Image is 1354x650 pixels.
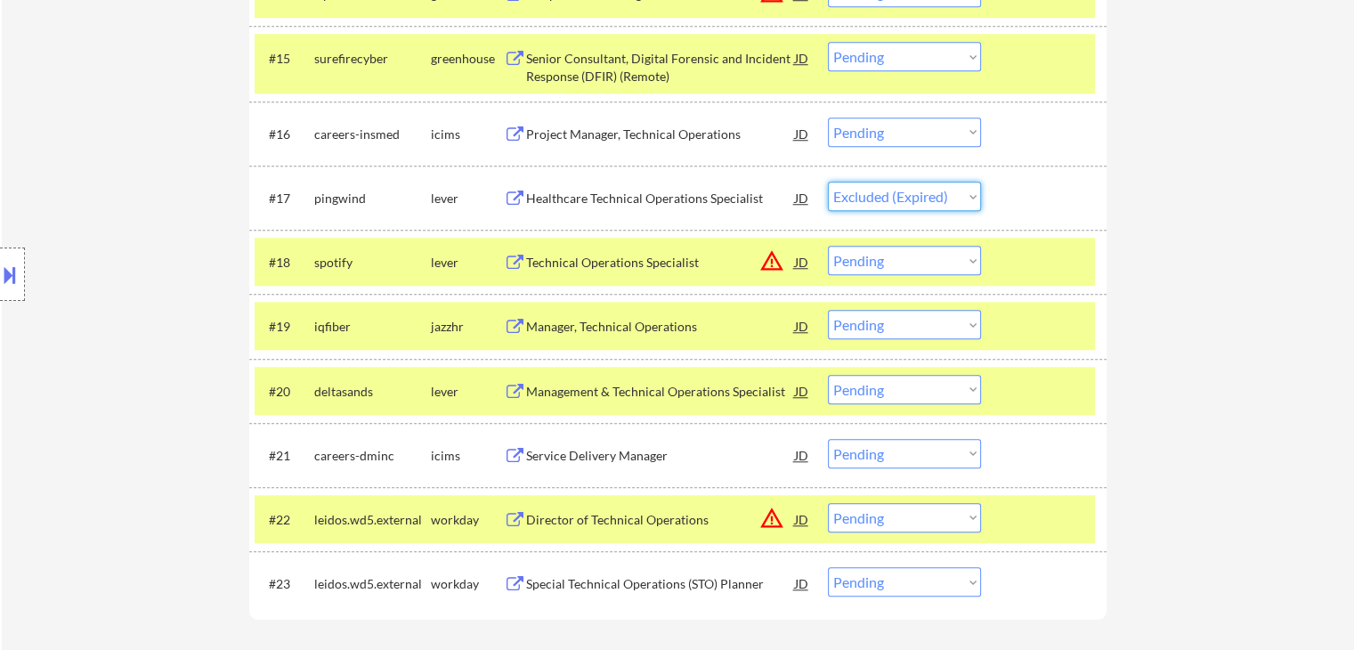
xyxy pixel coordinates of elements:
div: careers-insmed [314,126,431,143]
div: workday [431,511,504,529]
div: JD [793,439,811,471]
div: icims [431,126,504,143]
div: #21 [269,447,300,465]
div: jazzhr [431,318,504,336]
div: Project Manager, Technical Operations [526,126,795,143]
div: leidos.wd5.external [314,575,431,593]
div: #23 [269,575,300,593]
div: careers-dminc [314,447,431,465]
div: Healthcare Technical Operations Specialist [526,190,795,207]
div: JD [793,182,811,214]
div: Director of Technical Operations [526,511,795,529]
div: workday [431,575,504,593]
div: greenhouse [431,50,504,68]
div: deltasands [314,383,431,401]
div: Special Technical Operations (STO) Planner [526,575,795,593]
div: lever [431,254,504,272]
div: leidos.wd5.external [314,511,431,529]
div: Service Delivery Manager [526,447,795,465]
div: pingwind [314,190,431,207]
div: Management & Technical Operations Specialist [526,383,795,401]
div: JD [793,375,811,407]
div: Senior Consultant, Digital Forensic and Incident Response (DFIR) (Remote) [526,50,795,85]
div: Manager, Technical Operations [526,318,795,336]
div: icims [431,447,504,465]
div: Technical Operations Specialist [526,254,795,272]
div: JD [793,42,811,74]
div: lever [431,383,504,401]
div: JD [793,246,811,278]
div: spotify [314,254,431,272]
div: iqfiber [314,318,431,336]
div: surefirecyber [314,50,431,68]
div: JD [793,503,811,535]
div: JD [793,118,811,150]
div: JD [793,310,811,342]
button: warning_amber [759,506,784,531]
div: #22 [269,511,300,529]
div: JD [793,567,811,599]
div: lever [431,190,504,207]
div: #15 [269,50,300,68]
button: warning_amber [759,248,784,273]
